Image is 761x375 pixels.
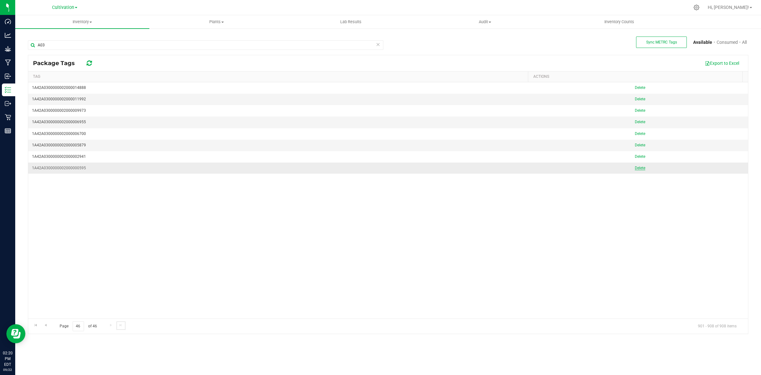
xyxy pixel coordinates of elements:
[635,120,645,124] a: Delete
[701,58,743,69] button: Export to Excel
[5,87,11,93] inline-svg: Inventory
[635,85,645,90] a: Delete
[32,85,528,91] div: 1A42A0300000002000014888
[5,128,11,134] inline-svg: Reports
[32,96,528,102] div: 1A42A0300000002000011992
[596,19,643,25] span: Inventory Counts
[693,321,742,331] span: 901 - 908 of 908 items
[32,165,528,171] div: 1A42A0300000002000000595
[5,100,11,107] inline-svg: Outbound
[32,119,528,125] div: 1A42A0300000002000006955
[5,59,11,66] inline-svg: Manufacturing
[742,39,747,46] a: All
[15,15,149,29] a: Inventory
[533,74,740,79] a: ACTIONS
[693,4,700,10] div: Manage settings
[717,39,738,46] a: Consumed
[149,15,283,29] a: Plants
[635,166,645,170] a: Delete
[635,131,645,136] a: Delete
[418,19,552,25] span: Audit
[31,321,40,330] a: Go to the first page
[552,15,686,29] a: Inventory Counts
[635,108,645,113] a: Delete
[6,324,25,343] iframe: Resource center
[28,40,383,50] input: Search by Tag Number...
[33,74,40,79] a: Tag
[635,154,645,159] a: Delete
[708,5,749,10] span: Hi, [PERSON_NAME]!
[376,40,380,49] span: Clear
[3,350,12,367] p: 02:20 PM EDT
[54,321,102,331] span: Page of 46
[418,15,552,29] a: Audit
[635,97,645,101] a: Delete
[5,18,11,25] inline-svg: Dashboard
[646,40,677,44] span: Sync METRC Tags
[41,321,50,330] a: Go to the previous page
[150,19,283,25] span: Plants
[32,131,528,137] div: 1A42A0300000002000006700
[32,108,528,114] div: 1A42A0300000002000009973
[52,5,74,10] span: Cultivation
[32,154,528,160] div: 1A42A0300000002000002941
[5,46,11,52] inline-svg: Grow
[32,142,528,148] div: 1A42A0300000002000005879
[5,114,11,120] inline-svg: Retail
[73,321,84,331] input: 46
[332,19,370,25] span: Lab Results
[5,73,11,79] inline-svg: Inbound
[15,19,149,25] span: Inventory
[635,143,645,147] a: Delete
[636,37,687,48] button: Sync METRC Tags
[693,39,712,46] a: Available
[5,32,11,38] inline-svg: Analytics
[3,367,12,372] p: 09/22
[284,15,418,29] a: Lab Results
[33,60,81,67] span: Package Tags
